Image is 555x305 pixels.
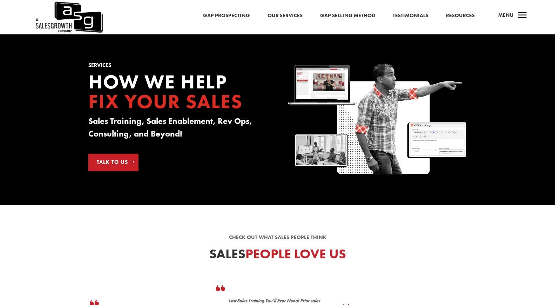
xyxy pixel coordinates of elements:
[268,11,303,20] a: Our Services
[88,115,267,144] h3: Sales Training, Sales Enablement, Rev Ops, Consulting, and Beyond!
[88,247,467,264] h2: Sales
[203,11,250,20] a: Gap Prospecting
[88,72,267,115] h2: How we Help
[498,12,514,19] span: Menu
[288,63,467,177] img: Sales Growth Keenan
[245,245,346,262] span: People Love Us
[515,9,529,23] span: a
[446,11,475,20] a: Resources
[88,233,467,242] p: Check out what sales people think
[393,11,428,20] a: Testimonials
[88,63,267,72] h1: Services
[320,11,375,20] a: Gap Selling Method
[88,154,138,171] a: Talk to Us
[88,89,243,114] span: Fix your Sales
